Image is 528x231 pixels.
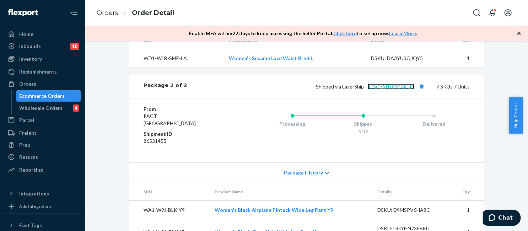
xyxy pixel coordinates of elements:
[4,66,81,77] a: Replenishments
[19,55,42,63] div: Inventory
[20,104,63,112] div: Wholesale Orders
[333,30,357,36] a: Click here
[19,80,36,87] div: Orders
[67,6,81,20] button: Close Navigation
[328,128,399,134] div: 9/19
[19,31,33,38] div: Home
[129,183,209,201] th: SKU
[371,55,438,62] div: DSKU: DA3YU3QJQY5
[189,30,417,37] p: Enable MFA within 22 days to keep accessing the Seller Portal. to setup now. .
[19,222,42,229] div: Fast Tags
[4,78,81,90] a: Orders
[97,9,118,17] a: Orders
[417,82,426,91] button: Copy tracking number
[16,102,81,114] a: Wholesale Orders4
[372,183,450,201] th: Details
[229,55,313,61] a: Women's Sesame Lace Waist Brief L
[4,41,81,52] a: Inbounds18
[450,201,484,220] td: 1
[485,6,500,20] button: Open notifications
[389,30,416,36] a: Learn More
[443,49,484,68] td: 1
[4,220,81,231] button: Fast Tags
[209,183,372,201] th: Product Name
[215,207,333,213] a: Women's Black Airplane Pintuck Wide Leg Pant Y9
[257,120,328,128] div: Processing
[19,141,30,149] div: Prep
[144,130,228,138] dt: Shipment ID
[19,166,43,173] div: Reporting
[19,129,37,136] div: Freight
[144,82,187,91] div: Package 2 of 2
[483,210,521,227] iframe: Opens a widget where you can chat to one of our agents
[20,92,65,100] div: Ecommerce Orders
[70,43,79,50] div: 18
[144,138,228,145] dd: 86531455
[144,113,196,126] span: PACT [GEOGRAPHIC_DATA]
[19,117,34,124] div: Parcel
[316,84,426,90] span: Shipped via LaserShip
[16,90,81,102] a: Ecommerce Orders
[4,53,81,65] a: Inventory
[368,84,414,90] a: 1LSCYM1005G8C43
[4,127,81,139] a: Freight
[19,154,38,161] div: Returns
[19,203,51,209] div: Add Integration
[399,120,470,128] div: Delivered
[501,6,515,20] button: Open account menu
[91,2,180,23] ol: breadcrumbs
[144,106,228,113] dt: From
[19,190,49,197] div: Integrations
[377,206,444,214] div: DSKU: D9MSPV6HA8C
[328,120,399,128] div: Shipped
[470,6,484,20] button: Open Search Box
[8,9,38,16] img: Flexport logo
[509,97,523,134] button: Help Center
[129,49,223,68] td: WD1-WLB-SME-LA
[129,201,209,220] td: WA1-W9J-BLK-Y9
[4,188,81,199] button: Integrations
[132,9,174,17] a: Order Detail
[4,114,81,126] a: Parcel
[4,139,81,151] a: Prep
[19,43,41,50] div: Inbounds
[187,82,470,91] div: 7 SKUs 7 Units
[4,28,81,40] a: Home
[4,151,81,163] a: Returns
[450,183,484,201] th: Qty
[4,202,81,211] a: Add Integration
[4,164,81,176] a: Reporting
[284,169,323,176] span: Package History
[19,68,57,75] div: Replenishments
[73,104,79,112] div: 4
